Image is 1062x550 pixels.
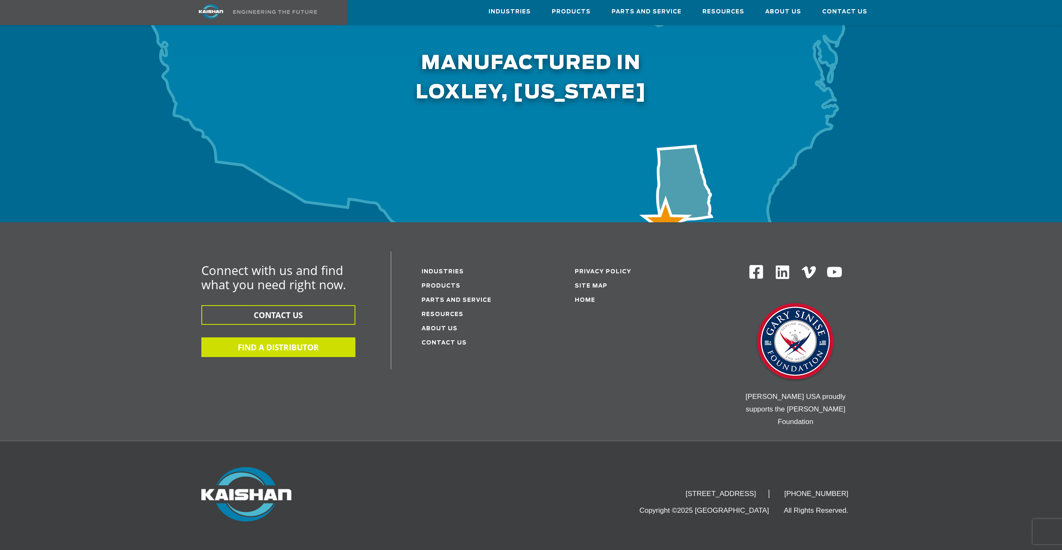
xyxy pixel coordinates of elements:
[233,10,317,14] img: Engineering the future
[748,264,764,280] img: Facebook
[422,283,460,289] a: Products
[552,0,591,23] a: Products
[822,7,867,17] span: Contact Us
[575,283,607,289] a: Site Map
[765,0,801,23] a: About Us
[765,7,801,17] span: About Us
[180,4,242,19] img: kaishan logo
[201,337,355,357] button: FIND A DISTRIBUTOR
[784,506,861,515] li: All Rights Reserved.
[422,298,491,303] a: Parts and service
[422,312,463,317] a: Resources
[422,269,464,275] a: Industries
[575,298,595,303] a: Home
[802,266,816,278] img: Vimeo
[489,7,531,17] span: Industries
[826,264,843,280] img: Youtube
[422,340,467,346] a: Contact Us
[552,7,591,17] span: Products
[702,7,744,17] span: Resources
[771,490,861,498] li: [PHONE_NUMBER]
[774,264,791,280] img: Linkedin
[673,490,769,498] li: [STREET_ADDRESS]
[422,326,458,332] a: About Us
[746,393,846,426] span: [PERSON_NAME] USA proudly supports the [PERSON_NAME] Foundation
[201,467,291,522] img: Kaishan
[639,506,782,515] li: Copyright ©2025 [GEOGRAPHIC_DATA]
[612,7,681,17] span: Parts and Service
[612,0,681,23] a: Parts and Service
[201,262,346,293] span: Connect with us and find what you need right now.
[822,0,867,23] a: Contact Us
[702,0,744,23] a: Resources
[575,269,631,275] a: Privacy Policy
[489,0,531,23] a: Industries
[753,301,837,384] img: Gary Sinise Foundation
[201,305,355,325] button: CONTACT US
